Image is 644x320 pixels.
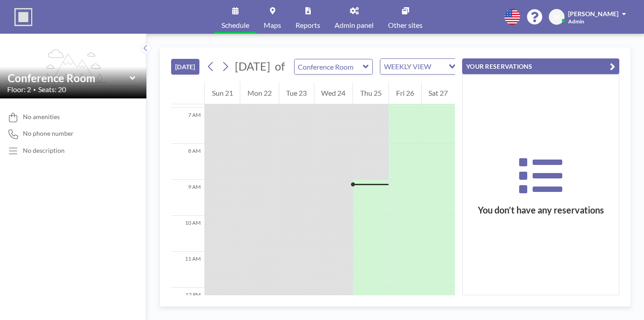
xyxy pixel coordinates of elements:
span: Admin [568,18,584,25]
button: [DATE] [171,59,199,75]
span: Admin panel [335,22,374,29]
div: 11 AM [171,252,204,288]
div: Fri 26 [389,82,421,104]
img: organization-logo [14,8,32,26]
span: [DATE] [235,59,270,73]
span: of [275,59,285,73]
input: Conference Room [295,59,363,74]
span: [PERSON_NAME] [568,10,618,18]
input: Conference Room [8,71,130,84]
span: M [554,13,560,21]
span: • [33,87,36,93]
div: Sun 21 [205,82,240,104]
span: Seats: 20 [38,85,66,94]
h3: You don’t have any reservations [463,204,619,216]
div: Thu 25 [353,82,388,104]
span: No amenities [23,113,60,121]
div: Mon 22 [240,82,278,104]
span: Floor: 2 [7,85,31,94]
input: Search for option [434,61,443,72]
div: Wed 24 [314,82,353,104]
div: Tue 23 [279,82,314,104]
div: Search for option [380,59,458,74]
button: YOUR RESERVATIONS [462,58,619,74]
span: Other sites [388,22,423,29]
span: Reports [296,22,320,29]
span: WEEKLY VIEW [382,61,433,72]
div: 7 AM [171,108,204,144]
div: 9 AM [171,180,204,216]
span: Maps [264,22,281,29]
div: Sat 27 [422,82,455,104]
div: 8 AM [171,144,204,180]
div: 10 AM [171,216,204,252]
div: No description [23,147,65,155]
span: Schedule [221,22,249,29]
span: No phone number [23,129,74,138]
